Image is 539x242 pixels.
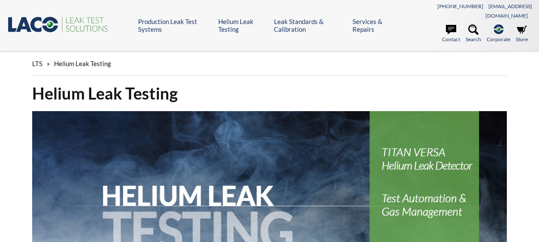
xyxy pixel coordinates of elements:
a: Services & Repairs [352,18,399,33]
div: » [32,51,507,76]
span: Helium Leak Testing [54,60,111,67]
a: [EMAIL_ADDRESS][DOMAIN_NAME] [485,3,532,19]
a: Leak Standards & Calibration [274,18,346,33]
a: [PHONE_NUMBER] [437,3,483,9]
a: Contact [442,24,460,43]
a: Search [466,24,481,43]
span: Corporate [487,35,510,43]
a: Helium Leak Testing [218,18,268,33]
span: LTS [32,60,42,67]
h1: Helium Leak Testing [32,83,507,104]
a: Production Leak Test Systems [138,18,211,33]
a: Store [516,24,528,43]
